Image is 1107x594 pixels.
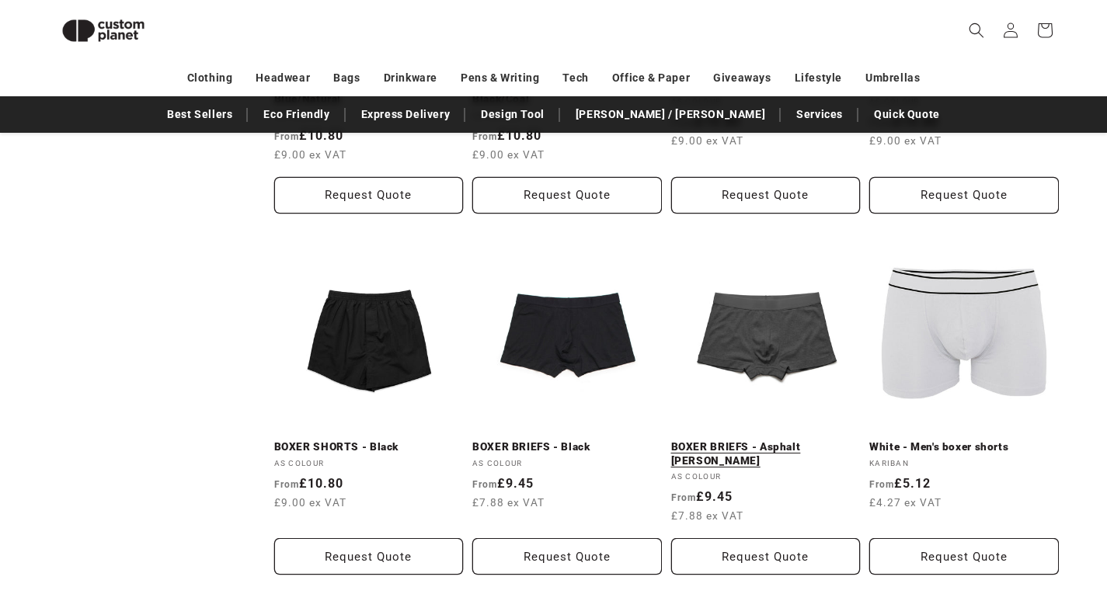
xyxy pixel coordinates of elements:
button: Request Quote [869,177,1059,214]
a: Pens & Writing [461,64,539,92]
button: Request Quote [274,538,464,575]
a: Services [788,101,851,128]
a: Office & Paper [612,64,690,92]
button: Request Quote [472,538,662,575]
a: Express Delivery [353,101,458,128]
a: BOXER SHORTS - Black [274,440,464,454]
a: Umbrellas [865,64,920,92]
a: Bags [333,64,360,92]
a: Clothing [187,64,233,92]
a: Quick Quote [866,101,948,128]
button: Request Quote [671,538,861,575]
button: Request Quote [472,177,662,214]
a: [PERSON_NAME] / [PERSON_NAME] [568,101,773,128]
a: Best Sellers [159,101,240,128]
a: Drinkware [384,64,437,92]
a: BOXER BRIEFS - Asphalt [PERSON_NAME] [671,440,861,467]
a: Giveaways [713,64,771,92]
a: Eco Friendly [256,101,337,128]
img: Custom Planet [49,6,158,55]
a: Lifestyle [795,64,842,92]
a: Design Tool [473,101,552,128]
button: Request Quote [274,177,464,214]
a: BOXER BRIEFS - Black [472,440,662,454]
a: Tech [562,64,588,92]
button: Request Quote [671,177,861,214]
iframe: Chat Widget [848,426,1107,594]
a: Headwear [256,64,310,92]
summary: Search [959,13,994,47]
